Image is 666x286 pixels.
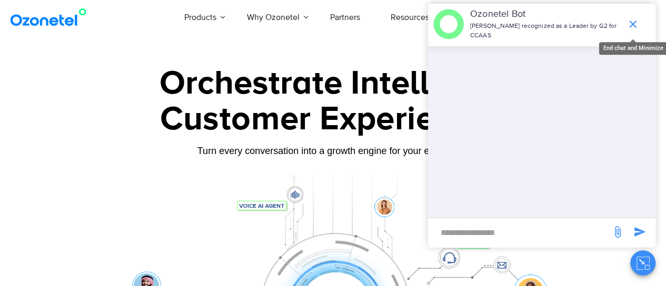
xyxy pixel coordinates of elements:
span: end chat or minimize [622,14,643,35]
button: Close chat [630,250,655,275]
div: Customer Experiences [41,94,625,145]
div: Orchestrate Intelligent [41,67,625,100]
p: [PERSON_NAME] recognized as a Leader by G2 for CCAAS [470,22,621,40]
div: new-msg-input [433,223,606,242]
div: Turn every conversation into a growth engine for your enterprise. [41,145,625,157]
span: send message [607,221,628,242]
p: Ozonetel Bot [470,7,621,22]
img: header [433,9,464,39]
span: send message [629,221,650,242]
